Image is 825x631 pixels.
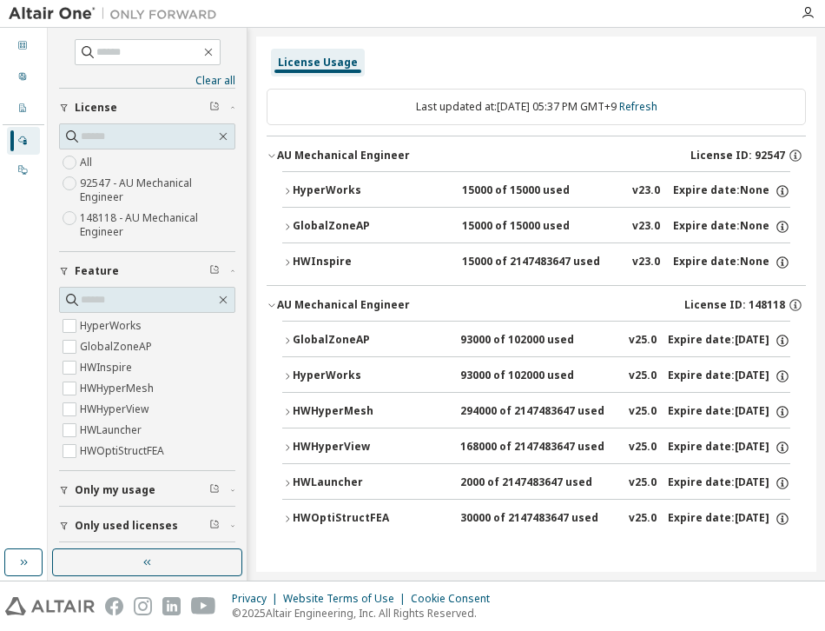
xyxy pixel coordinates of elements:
[460,475,617,491] div: 2000 of 2147483647 used
[462,255,618,270] div: 15000 of 2147483647 used
[282,428,790,467] button: HWHyperView168000 of 2147483647 usedv25.0Expire date:[DATE]
[80,315,145,336] label: HyperWorks
[629,333,657,349] div: v25.0
[277,149,410,163] div: AU Mechanical Engineer
[282,357,790,395] button: HyperWorks93000 of 102000 usedv25.0Expire date:[DATE]
[59,507,235,545] button: Only used licenses
[232,606,500,621] p: © 2025 Altair Engineering, Inc. All Rights Reserved.
[629,404,657,420] div: v25.0
[209,483,220,497] span: Clear filter
[80,420,145,441] label: HWLauncher
[9,5,226,23] img: Altair One
[293,511,449,527] div: HWOptiStructFEA
[80,336,155,357] label: GlobalZoneAP
[684,298,785,312] span: License ID: 148118
[80,152,96,173] label: All
[293,333,449,349] div: GlobalZoneAP
[7,63,40,91] div: User Profile
[462,183,618,199] div: 15000 of 15000 used
[209,519,220,533] span: Clear filter
[632,255,660,270] div: v23.0
[293,404,449,420] div: HWHyperMesh
[619,99,657,114] a: Refresh
[632,219,660,235] div: v23.0
[673,183,790,199] div: Expire date: None
[191,597,216,615] img: youtube.svg
[209,101,220,115] span: Clear filter
[293,440,449,455] div: HWHyperView
[460,511,617,527] div: 30000 of 2147483647 used
[629,369,657,384] div: v25.0
[59,252,235,290] button: Feature
[80,399,152,420] label: HWHyperView
[629,475,657,491] div: v25.0
[673,219,790,235] div: Expire date: None
[59,89,235,127] button: License
[80,357,135,378] label: HWInspire
[460,404,617,420] div: 294000 of 2147483647 used
[80,173,235,208] label: 92547 - AU Mechanical Engineer
[632,183,660,199] div: v23.0
[462,219,618,235] div: 15000 of 15000 used
[282,322,790,360] button: GlobalZoneAP93000 of 102000 usedv25.0Expire date:[DATE]
[668,333,790,349] div: Expire date: [DATE]
[80,378,157,399] label: HWHyperMesh
[460,333,617,349] div: 93000 of 102000 used
[293,475,449,491] div: HWLauncher
[7,127,40,155] div: Managed
[7,32,40,60] div: Dashboard
[209,264,220,278] span: Clear filter
[629,511,657,527] div: v25.0
[282,500,790,538] button: HWOptiStructFEA30000 of 2147483647 usedv25.0Expire date:[DATE]
[277,298,410,312] div: AU Mechanical Engineer
[668,440,790,455] div: Expire date: [DATE]
[460,440,617,455] div: 168000 of 2147483647 used
[673,255,790,270] div: Expire date: None
[232,592,283,606] div: Privacy
[267,89,806,125] div: Last updated at: [DATE] 05:37 PM GMT+9
[282,208,790,246] button: GlobalZoneAP15000 of 15000 usedv23.0Expire date:None
[278,56,358,70] div: License Usage
[629,440,657,455] div: v25.0
[267,136,806,175] button: AU Mechanical EngineerLicense ID: 92547
[668,369,790,384] div: Expire date: [DATE]
[668,475,790,491] div: Expire date: [DATE]
[411,592,500,606] div: Cookie Consent
[293,255,449,270] div: HWInspire
[690,149,785,163] span: License ID: 92547
[75,483,155,497] span: Only my usage
[80,208,235,242] label: 148118 - AU Mechanical Engineer
[668,404,790,420] div: Expire date: [DATE]
[162,597,181,615] img: linkedin.svg
[59,74,235,88] a: Clear all
[293,219,449,235] div: GlobalZoneAP
[267,286,806,324] button: AU Mechanical EngineerLicense ID: 148118
[105,597,123,615] img: facebook.svg
[282,243,790,282] button: HWInspire15000 of 2147483647 usedv23.0Expire date:None
[293,369,449,384] div: HyperWorks
[293,183,449,199] div: HyperWorks
[7,156,40,184] div: On Prem
[59,471,235,509] button: Only my usage
[75,101,117,115] span: License
[80,441,168,462] label: HWOptiStructFEA
[460,369,617,384] div: 93000 of 102000 used
[282,172,790,210] button: HyperWorks15000 of 15000 usedv23.0Expire date:None
[283,592,411,606] div: Website Terms of Use
[75,264,119,278] span: Feature
[5,597,95,615] img: altair_logo.svg
[282,464,790,502] button: HWLauncher2000 of 2147483647 usedv25.0Expire date:[DATE]
[134,597,152,615] img: instagram.svg
[282,393,790,431] button: HWHyperMesh294000 of 2147483647 usedv25.0Expire date:[DATE]
[7,95,40,123] div: Company Profile
[75,519,178,533] span: Only used licenses
[668,511,790,527] div: Expire date: [DATE]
